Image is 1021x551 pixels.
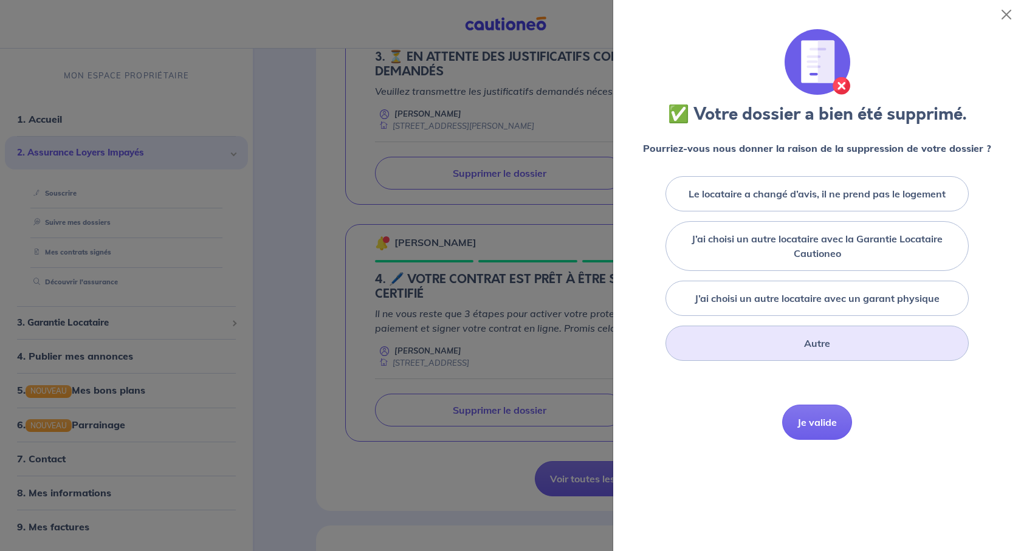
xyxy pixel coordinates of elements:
[997,5,1016,24] button: Close
[804,336,830,351] label: Autre
[782,405,852,440] button: Je valide
[689,187,946,201] label: Le locataire a changé d’avis, il ne prend pas le logement
[643,142,991,154] strong: Pourriez-vous nous donner la raison de la suppression de votre dossier ?
[695,291,940,306] label: J’ai choisi un autre locataire avec un garant physique
[681,231,954,261] label: J’ai choisi un autre locataire avec la Garantie Locataire Cautioneo
[785,29,850,95] img: illu_annulation_contrat.svg
[668,104,966,125] h3: ✅ Votre dossier a bien été supprimé.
